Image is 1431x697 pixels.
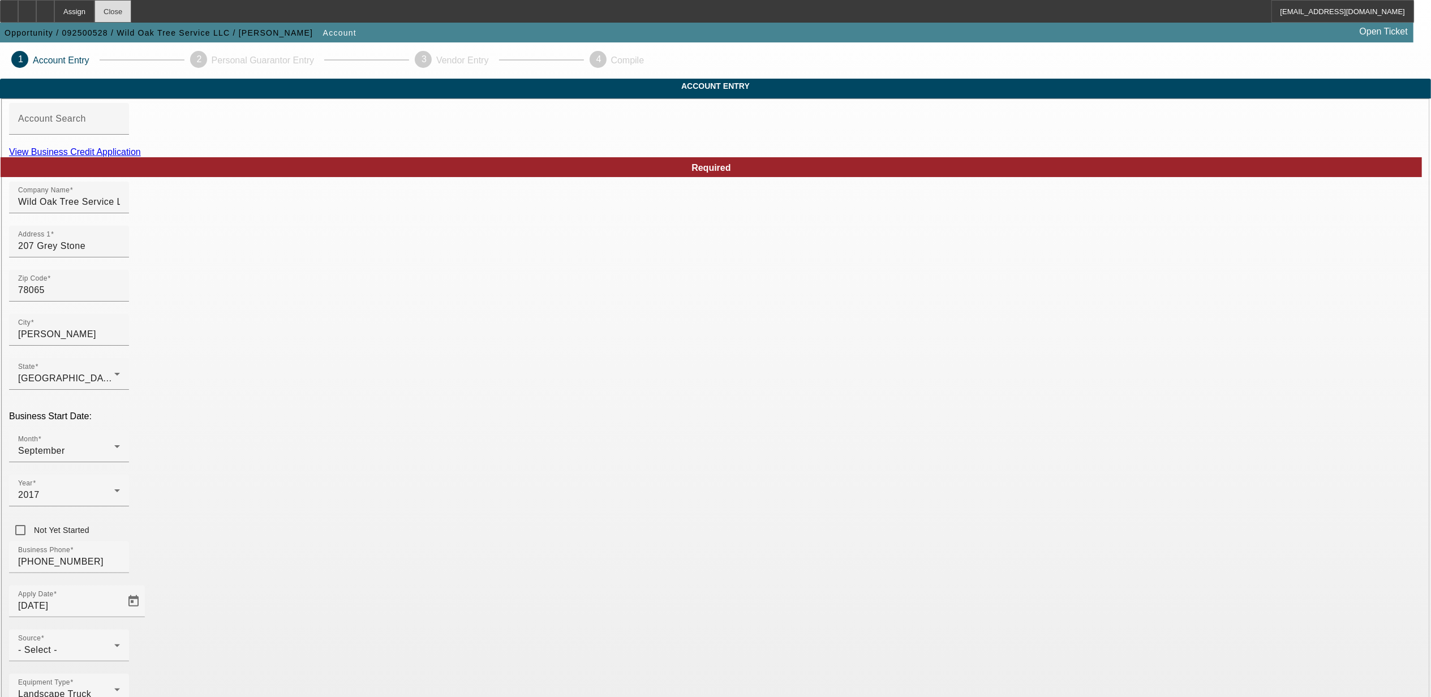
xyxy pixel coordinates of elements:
[18,231,50,238] mat-label: Address 1
[323,28,356,37] span: Account
[18,373,117,383] span: [GEOGRAPHIC_DATA]
[9,411,1422,421] p: Business Start Date:
[18,480,33,487] mat-label: Year
[18,645,57,655] span: - Select -
[422,54,427,64] span: 3
[18,114,86,123] mat-label: Account Search
[18,275,48,282] mat-label: Zip Code
[18,436,38,443] mat-label: Month
[122,590,145,613] button: Open calendar
[18,54,23,64] span: 1
[197,54,202,64] span: 2
[18,679,70,686] mat-label: Equipment Type
[18,446,65,455] span: September
[1355,22,1412,41] a: Open Ticket
[18,591,53,598] mat-label: Apply Date
[5,28,313,37] span: Opportunity / 092500528 / Wild Oak Tree Service LLC / [PERSON_NAME]
[212,55,314,66] p: Personal Guarantor Entry
[18,363,35,371] mat-label: State
[596,54,601,64] span: 4
[691,163,730,173] span: Required
[18,635,41,642] mat-label: Source
[9,147,141,157] a: View Business Credit Application
[611,55,644,66] p: Compile
[436,55,489,66] p: Vendor Entry
[18,319,31,326] mat-label: City
[8,81,1423,91] span: Account Entry
[320,23,359,43] button: Account
[18,490,40,500] span: 2017
[18,187,70,194] mat-label: Company Name
[33,55,89,66] p: Account Entry
[18,547,70,554] mat-label: Business Phone
[32,524,89,536] label: Not Yet Started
